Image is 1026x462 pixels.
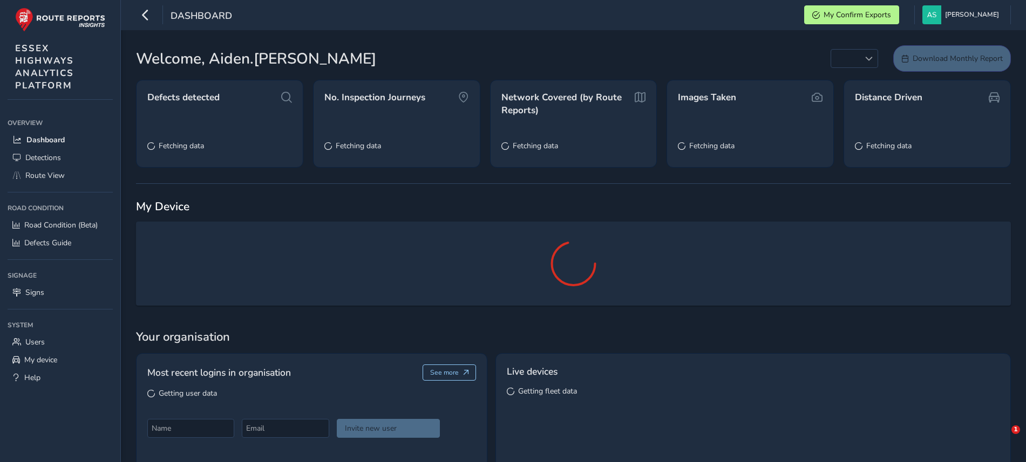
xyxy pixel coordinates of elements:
span: My Confirm Exports [824,10,891,20]
img: diamond-layout [922,5,941,24]
a: Road Condition (Beta) [8,216,113,234]
span: Fetching data [159,141,204,151]
span: 1 [1011,425,1020,434]
span: Fetching data [689,141,735,151]
span: Dashboard [171,9,232,24]
button: [PERSON_NAME] [922,5,1003,24]
span: [PERSON_NAME] [945,5,999,24]
span: Images Taken [678,91,736,104]
span: Welcome, Aiden.[PERSON_NAME] [136,47,376,70]
span: Dashboard [26,135,65,145]
a: Dashboard [8,131,113,149]
div: System [8,317,113,333]
div: Road Condition [8,200,113,216]
span: Defects Guide [24,238,71,248]
a: Route View [8,167,113,184]
a: Defects Guide [8,234,113,252]
span: See more [430,368,459,377]
span: Users [25,337,45,347]
span: Fetching data [866,141,912,151]
div: Signage [8,267,113,284]
span: Road Condition (Beta) [24,220,98,230]
span: ESSEX HIGHWAYS ANALYTICS PLATFORM [15,42,74,92]
span: Route View [25,170,65,181]
a: Users [8,333,113,351]
a: Signs [8,284,113,301]
button: See more [423,364,476,381]
span: My device [24,355,57,365]
a: Help [8,369,113,387]
button: My Confirm Exports [804,5,899,24]
iframe: Intercom live chat [989,425,1015,451]
span: Fetching data [513,141,558,151]
a: My device [8,351,113,369]
span: Help [24,373,40,383]
span: Network Covered (by Route Reports) [501,91,631,116]
img: rr logo [15,8,105,32]
span: Detections [25,153,61,163]
span: Distance Driven [855,91,922,104]
span: My Device [136,199,189,214]
span: No. Inspection Journeys [324,91,425,104]
a: Detections [8,149,113,167]
span: Defects detected [147,91,220,104]
span: Your organisation [136,329,1011,345]
div: Overview [8,115,113,131]
span: Signs [25,287,44,298]
span: Fetching data [336,141,381,151]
